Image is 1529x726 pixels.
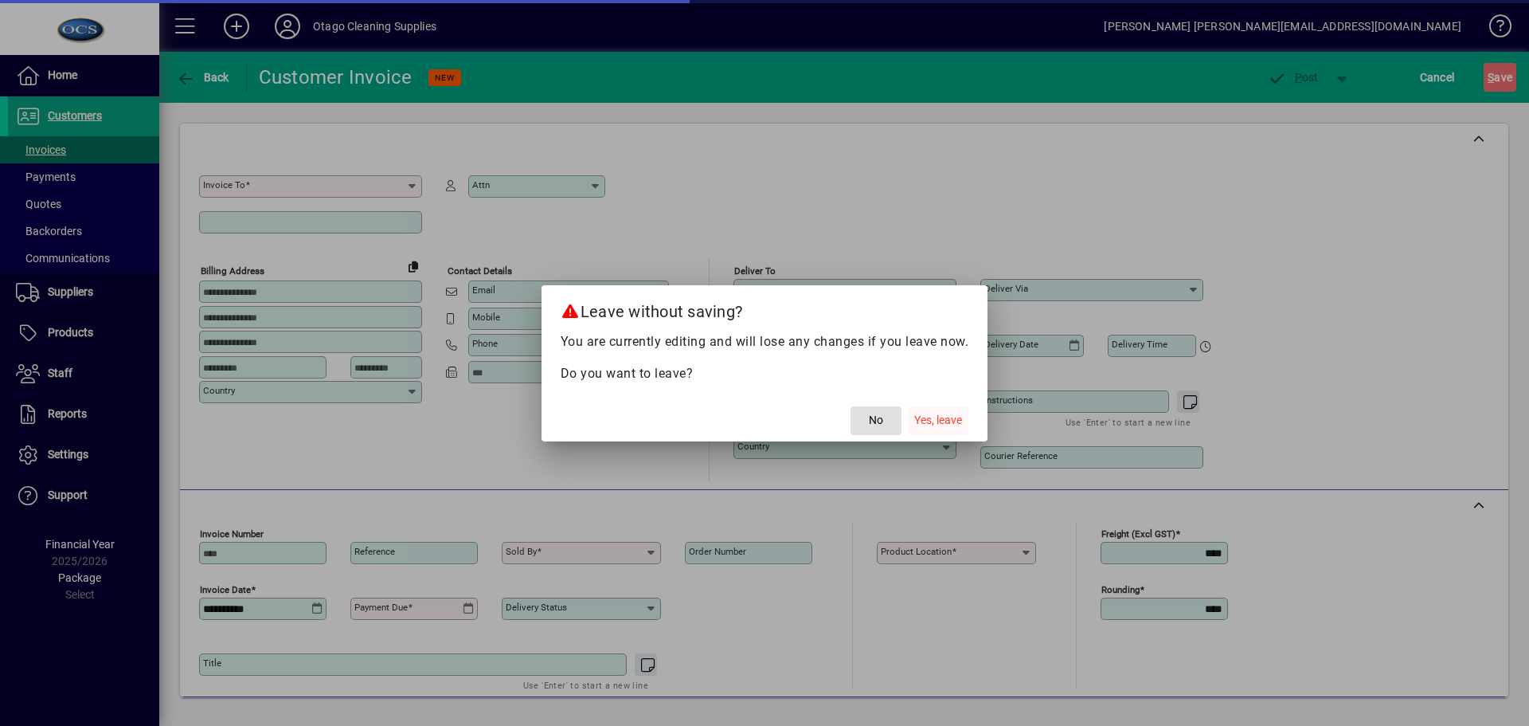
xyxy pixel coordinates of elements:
span: Yes, leave [914,412,962,429]
p: Do you want to leave? [561,364,969,383]
h2: Leave without saving? [542,285,988,332]
button: No [851,406,901,435]
p: You are currently editing and will lose any changes if you leave now. [561,332,969,351]
span: No [869,412,883,429]
button: Yes, leave [908,406,968,435]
